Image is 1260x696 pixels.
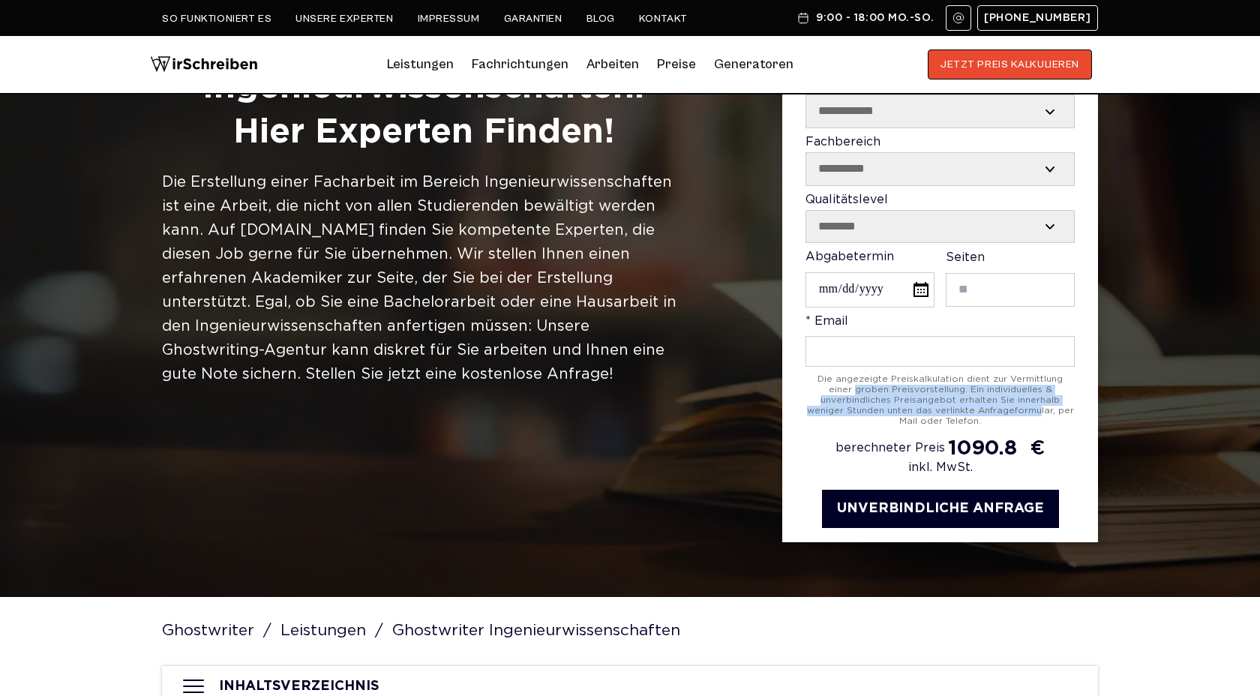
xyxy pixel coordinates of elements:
[387,52,454,76] a: Leistungen
[928,49,1092,79] button: JETZT PREIS KALKULIEREN
[219,679,379,694] div: INHALTSVERZEICHNIS
[657,56,696,72] a: Preise
[805,78,1075,128] label: Leistung
[806,211,1074,242] select: Qualitätslevel
[504,13,562,25] a: Garantien
[984,12,1091,24] span: [PHONE_NUMBER]
[805,336,1075,367] input: * Email
[295,13,393,25] a: Unsere Experten
[162,624,277,637] a: Ghostwriter
[952,12,964,24] img: Email
[948,437,1017,460] span: 1090.8
[1030,436,1045,460] span: €
[418,13,480,25] a: Impressum
[280,624,388,637] a: Leistungen
[586,13,615,25] a: Blog
[837,502,1044,514] span: UNVERBINDLICHE ANFRAGE
[805,49,1075,527] form: Contact form
[714,52,793,76] a: Generatoren
[946,252,985,263] span: Seiten
[805,136,1075,186] label: Fachbereich
[835,442,945,455] span: berechneter Preis
[805,374,1075,426] div: Die angezeigte Preiskalkulation dient zur Vermittlung einer groben Preisvorstellung. Ein individu...
[908,461,973,475] span: inkl. MwSt.
[150,49,258,79] img: logo wirschreiben
[805,250,934,307] label: Abgabetermin
[806,153,1074,184] select: Fachbereich
[472,52,568,76] a: Fachrichtungen
[639,13,688,25] a: Kontakt
[796,12,810,24] img: Schedule
[586,52,639,76] a: Arbeiten
[822,490,1059,528] button: UNVERBINDLICHE ANFRAGE
[162,13,271,25] a: So funktioniert es
[162,170,685,386] div: Die Erstellung einer Facharbeit im Bereich Ingenieurwissenschaften ist eine Arbeit, die nicht von...
[806,95,1074,127] select: Leistung
[805,193,1075,244] label: Qualitätslevel
[805,272,934,307] input: Abgabetermin
[977,5,1098,31] a: [PHONE_NUMBER]
[392,624,685,637] span: Ghostwriter Ingenieurwissenschaften
[805,315,1075,367] label: * Email
[816,12,934,24] span: 9:00 - 18:00 Mo.-So.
